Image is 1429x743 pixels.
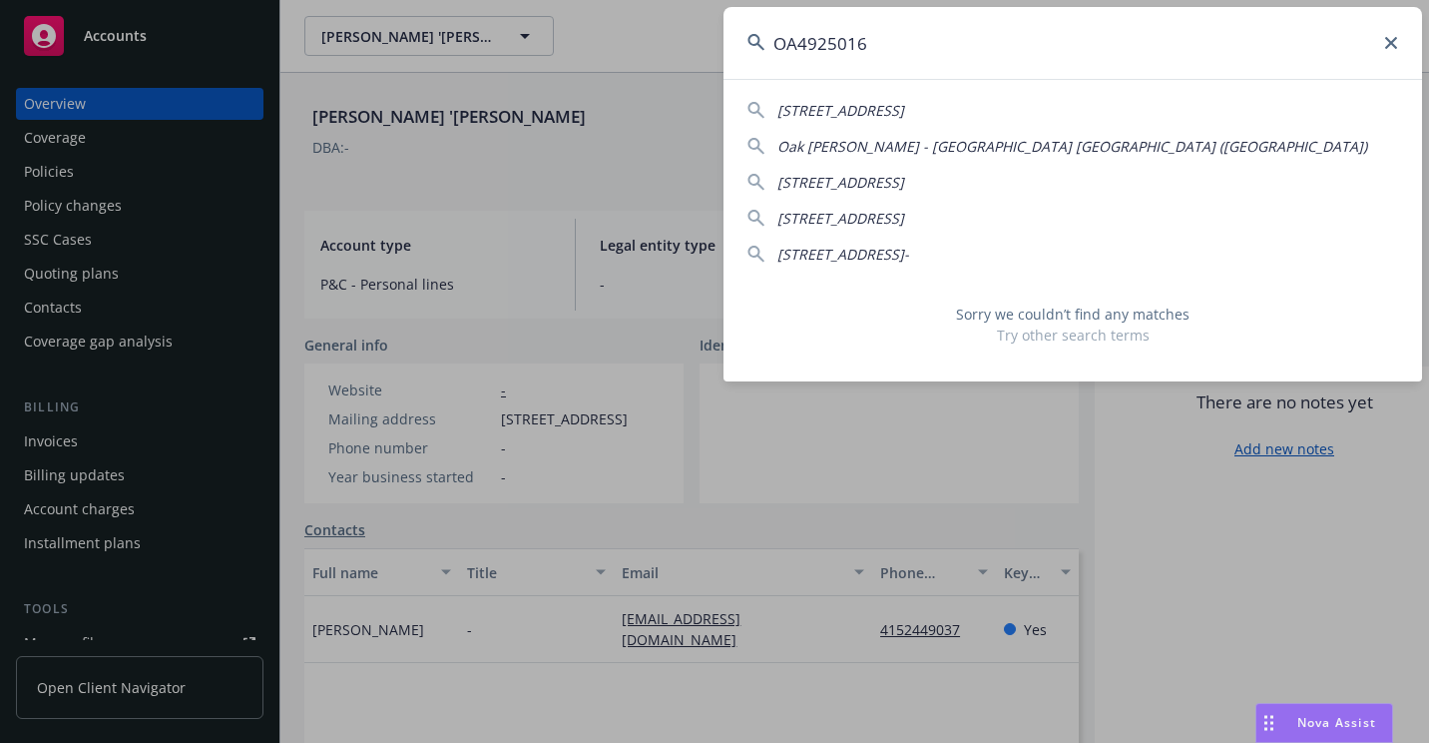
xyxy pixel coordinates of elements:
span: Try other search terms [747,325,1398,346]
input: Search... [723,7,1422,79]
span: [STREET_ADDRESS] [777,209,904,228]
span: [STREET_ADDRESS] [777,173,904,192]
span: [STREET_ADDRESS]- [777,245,909,264]
div: Drag to move [1256,704,1281,742]
span: Nova Assist [1297,714,1376,731]
span: Sorry we couldn’t find any matches [747,304,1398,325]
span: Oak [PERSON_NAME] - [GEOGRAPHIC_DATA] [GEOGRAPHIC_DATA] ([GEOGRAPHIC_DATA]) [777,137,1367,156]
button: Nova Assist [1255,703,1393,743]
span: [STREET_ADDRESS] [777,101,904,120]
